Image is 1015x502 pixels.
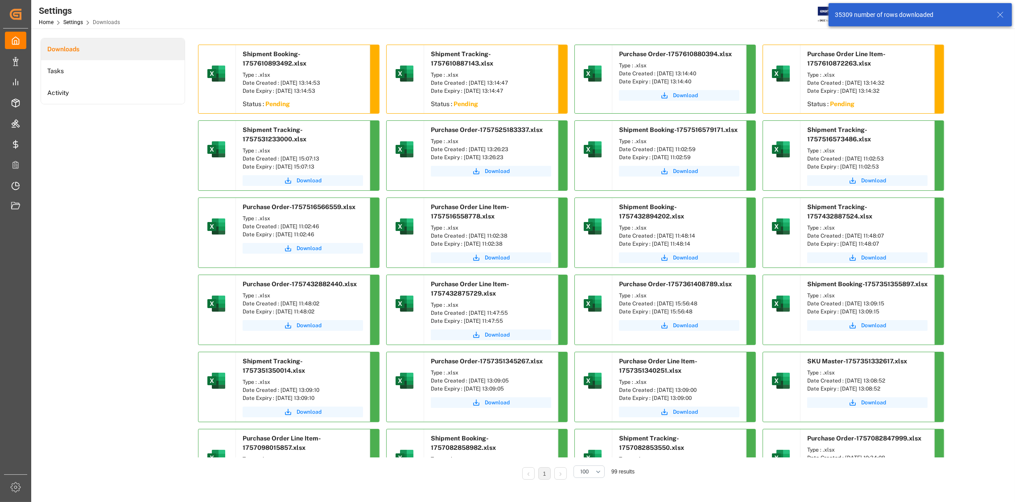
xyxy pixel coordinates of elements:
button: Download [243,243,363,254]
div: Type : .xlsx [619,224,739,232]
img: microsoft-excel-2019--v1.png [394,63,415,84]
div: Date Expiry : [DATE] 11:02:38 [431,240,551,248]
div: Date Expiry : [DATE] 13:14:40 [619,78,739,86]
sapn: Pending [454,100,478,107]
img: microsoft-excel-2019--v1.png [582,139,603,160]
span: Download [673,167,698,175]
span: Purchase Order Line Item-1757516558778.xlsx [431,203,509,220]
div: Date Created : [DATE] 11:02:59 [619,145,739,153]
span: Download [297,177,322,185]
div: Date Expiry : [DATE] 13:09:10 [243,394,363,402]
div: Date Created : [DATE] 13:08:52 [807,377,928,385]
button: Download [807,397,928,408]
div: Date Expiry : [DATE] 11:02:59 [619,153,739,161]
span: Purchase Order Line Item-1757351340251.xlsx [619,358,697,374]
span: Download [297,408,322,416]
div: 35309 number of rows downloaded [835,10,988,20]
a: Download [807,252,928,263]
div: Date Created : [DATE] 15:56:48 [619,300,739,308]
span: Download [673,408,698,416]
img: microsoft-excel-2019--v1.png [770,447,792,469]
button: open menu [574,465,605,478]
div: Date Expiry : [DATE] 11:02:46 [243,230,363,239]
span: Purchase Order Line Item-1757098015857.xlsx [243,435,321,451]
img: microsoft-excel-2019--v1.png [770,216,792,237]
div: Date Created : [DATE] 11:47:55 [431,309,551,317]
div: Type : .xlsx [243,71,363,79]
div: Date Expiry : [DATE] 13:14:47 [431,87,551,95]
button: Download [243,175,363,186]
div: Type : .xlsx [431,224,551,232]
a: Tasks [41,60,185,82]
div: Date Created : [DATE] 13:14:40 [619,70,739,78]
sapn: Pending [265,100,290,107]
div: Date Expiry : [DATE] 15:56:48 [619,308,739,316]
div: Date Created : [DATE] 13:14:53 [243,79,363,87]
div: Status : [236,97,370,113]
div: Type : .xlsx [243,455,363,463]
button: Download [431,252,551,263]
span: Shipment Tracking-1757432887524.xlsx [807,203,872,220]
span: Purchase Order Line Item-1757610872263.xlsx [807,50,886,67]
li: Next Page [554,467,567,480]
span: SKU Master-1757351332617.xlsx [807,358,907,365]
img: microsoft-excel-2019--v1.png [582,370,603,391]
div: Date Expiry : [DATE] 11:48:02 [243,308,363,316]
img: microsoft-excel-2019--v1.png [206,139,227,160]
span: Purchase Order-1757432882440.xlsx [243,280,357,288]
div: Date Expiry : [DATE] 13:09:05 [431,385,551,393]
img: microsoft-excel-2019--v1.png [206,216,227,237]
sapn: Pending [830,100,854,107]
div: Settings [39,4,120,17]
a: Download [807,320,928,331]
span: Download [485,331,510,339]
div: Date Expiry : [DATE] 11:48:14 [619,240,739,248]
div: Type : .xlsx [619,455,739,463]
div: Date Created : [DATE] 13:26:23 [431,145,551,153]
div: Type : .xlsx [243,147,363,155]
span: 99 results [611,469,635,475]
span: Purchase Order-1757525183337.xlsx [431,126,543,133]
button: Download [619,320,739,331]
img: microsoft-excel-2019--v1.png [206,370,227,391]
div: Date Expiry : [DATE] 11:48:07 [807,240,928,248]
div: Type : .xlsx [431,301,551,309]
div: Type : .xlsx [619,62,739,70]
span: Download [485,167,510,175]
span: Download [485,399,510,407]
div: Date Expiry : [DATE] 13:26:23 [431,153,551,161]
button: Download [619,407,739,417]
div: Date Expiry : [DATE] 13:09:15 [807,308,928,316]
img: microsoft-excel-2019--v1.png [206,63,227,84]
img: microsoft-excel-2019--v1.png [394,139,415,160]
button: Download [243,407,363,417]
div: Type : .xlsx [807,224,928,232]
button: Download [431,329,551,340]
div: Date Created : [DATE] 13:09:00 [619,386,739,394]
button: Download [431,397,551,408]
div: Date Created : [DATE] 13:09:10 [243,386,363,394]
div: Date Created : [DATE] 13:14:47 [431,79,551,87]
button: Download [619,90,739,101]
span: Shipment Tracking-1757610887143.xlsx [431,50,493,67]
div: Status : [424,97,558,113]
div: Type : .xlsx [807,147,928,155]
img: microsoft-excel-2019--v1.png [206,447,227,469]
span: Shipment Tracking-1757351350014.xlsx [243,358,305,374]
span: Purchase Order-1757082847999.xlsx [807,435,921,442]
img: microsoft-excel-2019--v1.png [582,63,603,84]
div: Type : .xlsx [431,455,551,463]
li: Downloads [41,38,185,60]
div: Date Created : [DATE] 15:07:13 [243,155,363,163]
img: microsoft-excel-2019--v1.png [394,216,415,237]
div: Date Expiry : [DATE] 13:14:53 [243,87,363,95]
button: Download [807,175,928,186]
span: Download [297,244,322,252]
div: Type : .xlsx [619,378,739,386]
